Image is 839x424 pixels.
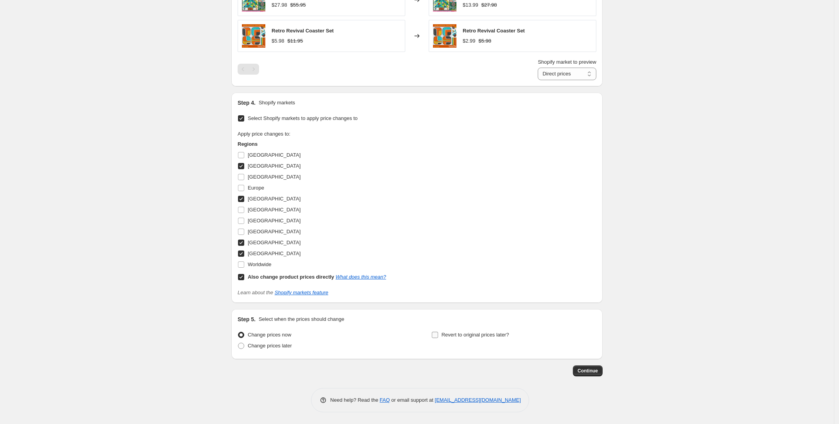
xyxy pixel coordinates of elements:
span: [GEOGRAPHIC_DATA] [248,152,301,158]
button: Continue [573,365,603,376]
span: Revert to original prices later? [442,332,509,338]
span: Apply price changes to: [238,131,290,137]
span: [GEOGRAPHIC_DATA] [248,250,301,256]
strike: $11.95 [288,37,303,45]
div: $13.99 [463,1,478,9]
span: Worldwide [248,261,271,267]
span: [GEOGRAPHIC_DATA] [248,196,301,202]
span: Europe [248,185,264,191]
strike: $5.98 [479,37,492,45]
p: Select when the prices should change [259,315,344,323]
span: Select Shopify markets to apply price changes to [248,115,358,121]
b: Also change product prices directly [248,274,334,280]
div: $2.99 [463,37,476,45]
strike: $27.98 [481,1,497,9]
span: [GEOGRAPHIC_DATA] [248,218,301,224]
span: Shopify market to preview [538,59,596,65]
a: What does this mean? [336,274,386,280]
span: Need help? Read the [330,397,380,403]
span: [GEOGRAPHIC_DATA] [248,229,301,234]
div: $5.98 [272,37,284,45]
a: Shopify markets feature [275,290,328,295]
span: [GEOGRAPHIC_DATA] [248,207,301,213]
nav: Pagination [238,64,259,75]
span: Retro Revival Coaster Set [272,28,334,34]
span: Retro Revival Coaster Set [463,28,525,34]
img: RetroRevivalCoasterSet4x45x56x6inthehoopcopy_80x.png [242,24,265,48]
h2: Step 5. [238,315,256,323]
span: [GEOGRAPHIC_DATA] [248,163,301,169]
span: [GEOGRAPHIC_DATA] [248,174,301,180]
a: [EMAIL_ADDRESS][DOMAIN_NAME] [435,397,521,403]
img: RetroRevivalCoasterSet4x45x56x6inthehoopcopy_80x.png [433,24,456,48]
span: Continue [578,368,598,374]
span: or email support at [390,397,435,403]
p: Shopify markets [259,99,295,107]
span: Change prices later [248,343,292,349]
div: $27.98 [272,1,287,9]
span: [GEOGRAPHIC_DATA] [248,240,301,245]
span: Change prices now [248,332,291,338]
i: Learn about the [238,290,328,295]
h2: Step 4. [238,99,256,107]
a: FAQ [380,397,390,403]
strike: $55.95 [290,1,306,9]
h3: Regions [238,140,386,148]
